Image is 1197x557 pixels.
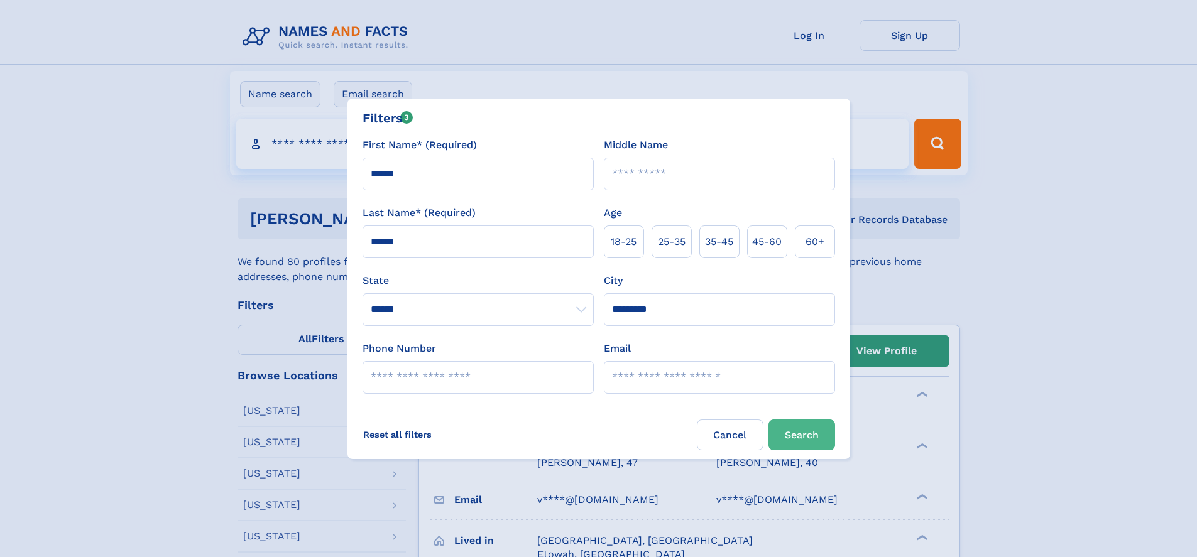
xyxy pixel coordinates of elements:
span: 18‑25 [611,234,637,249]
label: Phone Number [363,341,436,356]
span: 60+ [806,234,824,249]
button: Search [768,419,835,450]
span: 25‑35 [658,234,686,249]
div: Filters [363,109,413,127]
label: Last Name* (Required) [363,205,476,220]
label: Cancel [697,419,763,450]
label: Middle Name [604,138,668,153]
label: Email [604,341,631,356]
label: City [604,273,623,288]
label: First Name* (Required) [363,138,477,153]
label: Reset all filters [355,419,440,450]
label: Age [604,205,622,220]
span: 35‑45 [705,234,733,249]
label: State [363,273,594,288]
span: 45‑60 [752,234,782,249]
